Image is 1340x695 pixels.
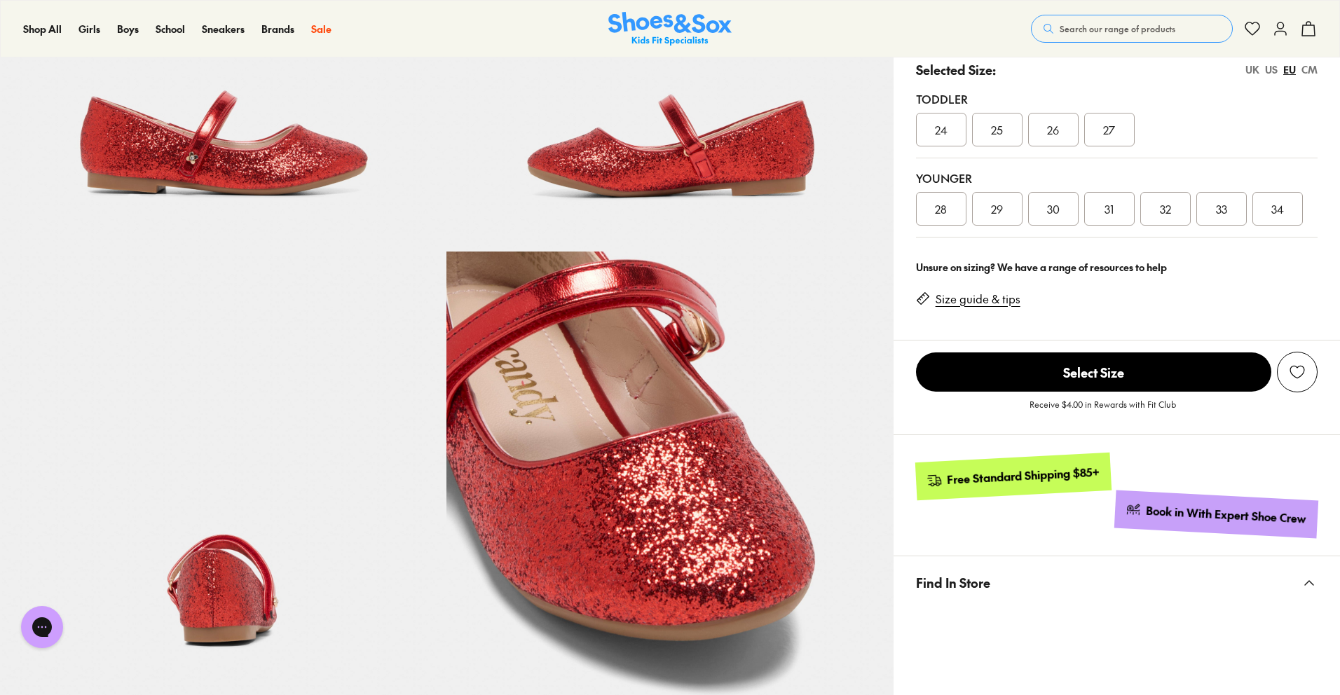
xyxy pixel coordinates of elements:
p: Receive $4.00 in Rewards with Fit Club [1030,398,1176,423]
a: Girls [78,22,100,36]
a: Shop All [23,22,62,36]
span: 34 [1271,200,1284,217]
div: Unsure on sizing? We have a range of resources to help [916,260,1318,275]
a: Sneakers [202,22,245,36]
a: Free Standard Shipping $85+ [915,453,1111,500]
div: CM [1301,62,1318,77]
span: 27 [1103,121,1115,138]
p: Selected Size: [916,60,996,79]
a: Size guide & tips [936,291,1020,307]
span: Search our range of products [1060,22,1175,35]
span: 32 [1160,200,1171,217]
span: 25 [991,121,1003,138]
span: 29 [991,200,1003,217]
button: Search our range of products [1031,15,1233,43]
div: Book in With Expert Shoe Crew [1146,503,1307,527]
a: Book in With Expert Shoe Crew [1114,490,1318,539]
div: EU [1283,62,1296,77]
span: 26 [1047,121,1059,138]
a: Shoes & Sox [608,12,732,46]
span: 33 [1216,200,1227,217]
div: Free Standard Shipping $85+ [946,465,1100,488]
button: Add to Wishlist [1277,352,1318,392]
span: Select Size [916,352,1271,392]
button: Find In Store [894,556,1340,609]
a: Boys [117,22,139,36]
span: 24 [935,121,948,138]
span: 28 [935,200,947,217]
div: Toddler [916,90,1318,107]
a: Brands [261,22,294,36]
a: School [156,22,185,36]
button: Select Size [916,352,1271,392]
span: 31 [1105,200,1114,217]
div: Younger [916,170,1318,186]
div: UK [1245,62,1259,77]
div: US [1265,62,1278,77]
iframe: Gorgias live chat messenger [14,601,70,653]
img: SNS_Logo_Responsive.svg [608,12,732,46]
span: 30 [1047,200,1060,217]
span: Find In Store [916,562,990,603]
a: Sale [311,22,331,36]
